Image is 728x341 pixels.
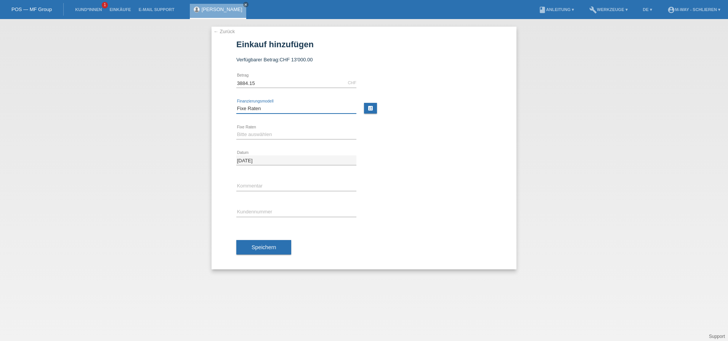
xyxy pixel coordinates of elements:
[243,2,249,7] a: close
[279,57,313,62] span: CHF 13'000.00
[236,57,492,62] div: Verfügbarer Betrag:
[71,7,106,12] a: Kund*innen
[213,29,235,34] a: ← Zurück
[106,7,135,12] a: Einkäufe
[367,105,374,111] i: calculate
[348,80,356,85] div: CHF
[135,7,178,12] a: E-Mail Support
[11,6,52,12] a: POS — MF Group
[639,7,656,12] a: DE ▾
[539,6,546,14] i: book
[102,2,108,8] span: 1
[236,240,291,255] button: Speichern
[589,6,597,14] i: build
[244,3,248,6] i: close
[364,103,377,114] a: calculate
[202,6,242,12] a: [PERSON_NAME]
[252,244,276,250] span: Speichern
[236,40,492,49] h1: Einkauf hinzufügen
[535,7,578,12] a: bookAnleitung ▾
[667,6,675,14] i: account_circle
[585,7,632,12] a: buildWerkzeuge ▾
[664,7,724,12] a: account_circlem-way - Schlieren ▾
[709,334,725,339] a: Support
